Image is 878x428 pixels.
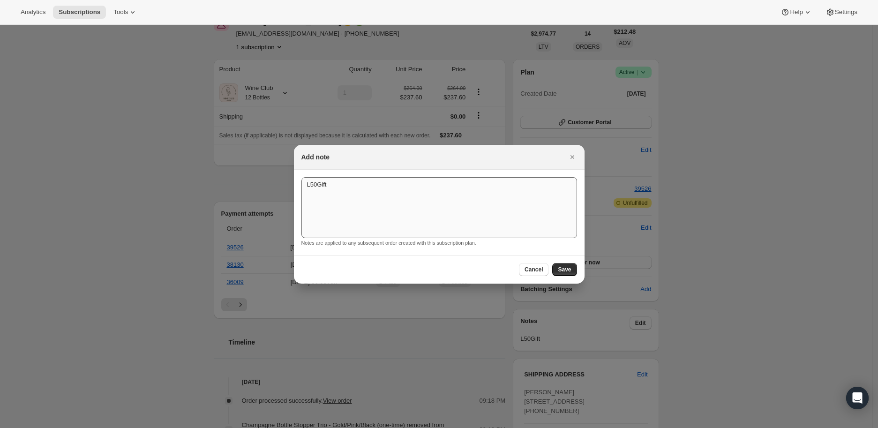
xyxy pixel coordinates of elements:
button: Cancel [519,263,548,276]
h2: Add note [301,152,330,162]
button: Save [552,263,577,276]
span: Help [790,8,803,16]
span: Cancel [525,266,543,273]
div: Open Intercom Messenger [846,387,869,409]
textarea: L50Gift [301,177,577,238]
small: Notes are applied to any subsequent order created with this subscription plan. [301,240,476,246]
span: Analytics [21,8,45,16]
span: Settings [835,8,857,16]
button: Settings [820,6,863,19]
button: Tools [108,6,143,19]
span: Tools [113,8,128,16]
button: Help [775,6,818,19]
span: Save [558,266,571,273]
span: Subscriptions [59,8,100,16]
button: Close [566,150,579,164]
button: Subscriptions [53,6,106,19]
button: Analytics [15,6,51,19]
